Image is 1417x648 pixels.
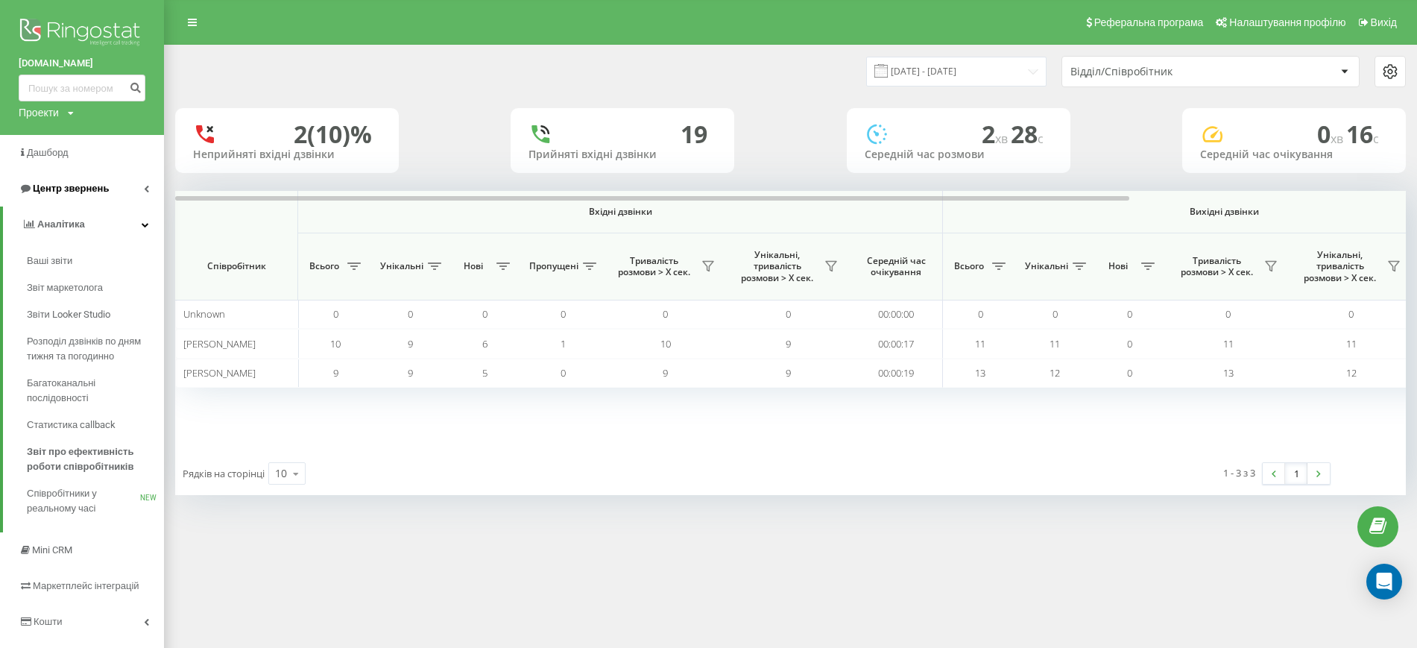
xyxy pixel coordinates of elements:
span: Пропущені [529,260,578,272]
span: Статистика callback [27,418,116,432]
span: 0 [1317,118,1346,150]
div: 2 (10)% [294,120,372,148]
a: Аналiтика [3,207,164,242]
span: Звіт про ефективність роботи співробітників [27,444,157,474]
span: 9 [408,366,413,380]
span: Маркетплейс інтеграцій [33,580,139,591]
span: Центр звернень [33,183,109,194]
div: 19 [681,120,707,148]
span: Звіти Looker Studio [27,307,110,322]
span: 0 [978,307,983,321]
span: 0 [1348,307,1354,321]
span: Аналiтика [37,218,85,230]
span: 0 [1225,307,1231,321]
a: Багатоканальні послідовності [27,370,164,412]
span: Реферальна програма [1094,16,1204,28]
div: Середній час розмови [865,148,1053,161]
span: Розподіл дзвінків по дням тижня та погодинно [27,334,157,364]
span: Всього [306,260,343,272]
span: 5 [482,366,487,380]
div: Прийняті вхідні дзвінки [528,148,716,161]
span: Рядків на сторінці [183,467,265,480]
span: 12 [1050,366,1060,380]
span: Середній час очікування [861,255,931,278]
span: 16 [1346,118,1379,150]
span: 0 [333,307,338,321]
span: 13 [1223,366,1234,380]
span: Унікальні, тривалість розмови > Х сек. [1297,249,1383,284]
span: 0 [1053,307,1058,321]
span: 13 [975,366,985,380]
span: Унікальні, тривалість розмови > Х сек. [734,249,820,284]
span: 0 [1127,307,1132,321]
input: Пошук за номером [19,75,145,101]
span: Тривалість розмови > Х сек. [1174,255,1260,278]
div: Проекти [19,105,59,120]
div: 1 - 3 з 3 [1223,465,1255,480]
a: Статистика callback [27,412,164,438]
span: 10 [660,337,671,350]
span: 11 [1223,337,1234,350]
span: Тривалість розмови > Х сек. [611,255,697,278]
div: Неприйняті вхідні дзвінки [193,148,381,161]
img: Ringostat logo [19,15,145,52]
span: Нові [1099,260,1137,272]
span: хв [1331,130,1346,147]
span: 0 [786,307,791,321]
a: [DOMAIN_NAME] [19,56,145,71]
span: Кошти [34,616,62,627]
span: Дашборд [27,147,69,158]
div: Open Intercom Messenger [1366,564,1402,600]
span: Співробітник [188,260,285,272]
span: хв [995,130,1011,147]
td: 00:00:00 [850,300,943,329]
td: 00:00:17 [850,329,943,358]
span: 11 [975,337,985,350]
span: 11 [1346,337,1357,350]
span: Unknown [183,307,225,321]
span: Всього [950,260,988,272]
span: Ваші звіти [27,254,72,268]
span: 12 [1346,366,1357,380]
a: Співробітники у реальному часіNEW [27,480,164,522]
span: Звіт маркетолога [27,280,103,295]
span: c [1038,130,1044,147]
span: 9 [333,366,338,380]
span: 1 [561,337,566,350]
span: 6 [482,337,487,350]
span: 9 [786,337,791,350]
span: Налаштування профілю [1229,16,1345,28]
span: [PERSON_NAME] [183,366,256,380]
span: 0 [1127,366,1132,380]
span: Mini CRM [32,544,72,556]
span: 0 [408,307,413,321]
div: Відділ/Співробітник [1070,66,1249,78]
a: Звіт маркетолога [27,274,164,301]
div: Середній час очікування [1200,148,1388,161]
span: 28 [1011,118,1044,150]
td: 00:00:19 [850,359,943,388]
span: 2 [982,118,1011,150]
span: 11 [1050,337,1060,350]
a: Ваші звіти [27,248,164,274]
span: Вхідні дзвінки [337,206,903,218]
span: 0 [663,307,668,321]
a: Звіт про ефективність роботи співробітників [27,438,164,480]
a: Звіти Looker Studio [27,301,164,328]
span: 0 [1127,337,1132,350]
span: 9 [786,366,791,380]
span: Нові [455,260,492,272]
span: Унікальні [1025,260,1068,272]
a: 1 [1285,463,1307,484]
span: c [1373,130,1379,147]
span: Багатоканальні послідовності [27,376,157,406]
span: 9 [663,366,668,380]
div: 10 [275,466,287,481]
a: Розподіл дзвінків по дням тижня та погодинно [27,328,164,370]
span: 9 [408,337,413,350]
span: 0 [561,307,566,321]
span: 0 [561,366,566,380]
span: Вихід [1371,16,1397,28]
span: Унікальні [380,260,423,272]
span: 0 [482,307,487,321]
